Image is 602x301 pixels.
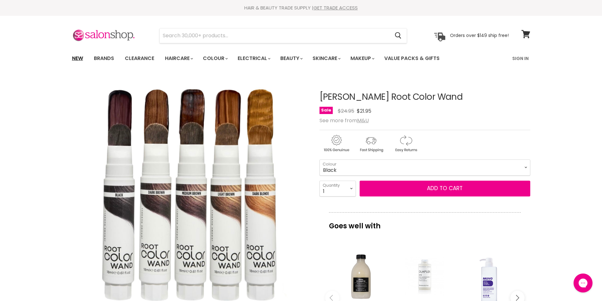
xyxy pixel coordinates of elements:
span: See more from [319,117,369,124]
a: Colour [198,52,232,65]
img: returns.gif [389,134,423,153]
img: shipping.gif [354,134,388,153]
p: Goes well with [329,212,521,233]
a: Skincare [308,52,344,65]
a: Brands [89,52,119,65]
span: Sale [319,107,333,114]
a: New [67,52,88,65]
nav: Main [64,49,538,68]
a: Beauty [276,52,307,65]
a: M&U [357,117,369,124]
a: GET TRADE ACCESS [313,4,358,11]
span: $21.95 [357,107,371,115]
p: Orders over $149 ship free! [450,33,509,38]
iframe: Gorgias live chat messenger [570,271,596,295]
div: HAIR & BEAUTY TRADE SUPPLY | [64,5,538,11]
a: Makeup [346,52,378,65]
h1: [PERSON_NAME] Root Color Wand [319,92,530,102]
a: Electrical [233,52,274,65]
button: Search [390,28,407,43]
button: Add to cart [360,181,530,196]
img: genuine.gif [319,134,353,153]
a: Haircare [160,52,197,65]
form: Product [159,28,407,43]
span: Add to cart [427,184,463,192]
ul: Main menu [67,49,477,68]
span: $24.95 [338,107,354,115]
a: Clearance [120,52,159,65]
select: Quantity [319,181,356,196]
input: Search [160,28,390,43]
a: Value Packs & Gifts [380,52,444,65]
a: Sign In [508,52,532,65]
